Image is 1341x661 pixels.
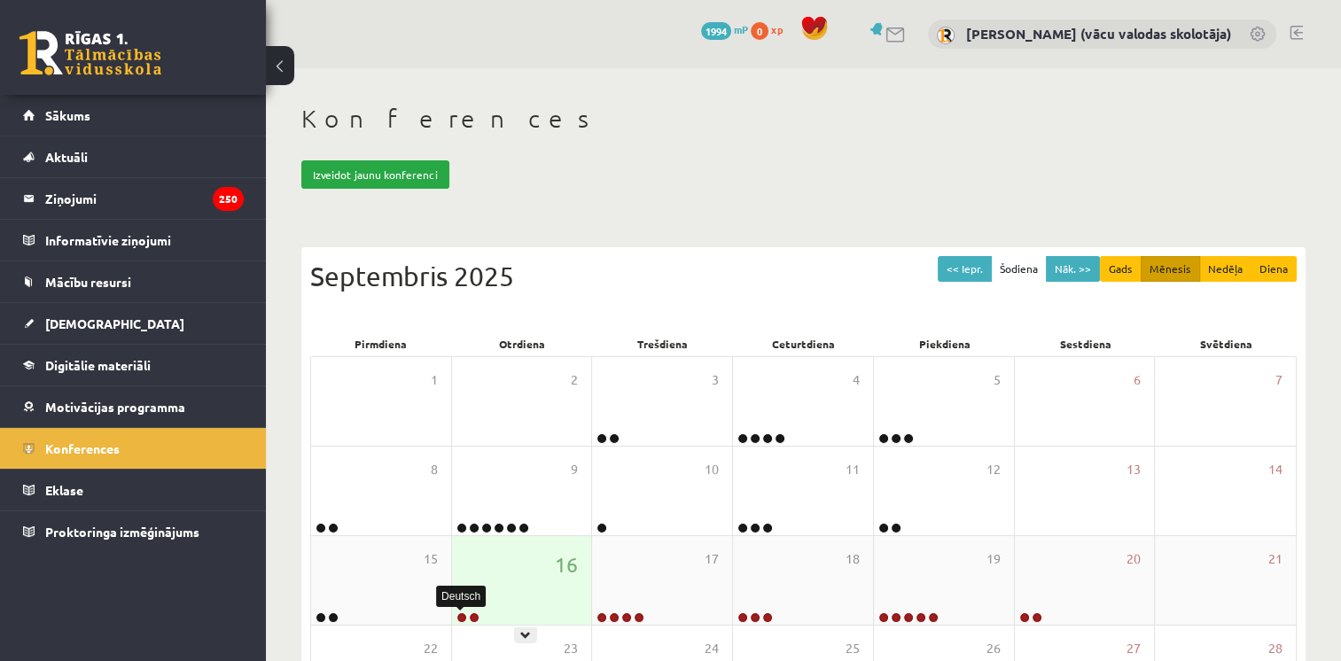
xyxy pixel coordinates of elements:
span: 28 [1268,639,1283,658]
span: 1994 [701,22,731,40]
span: 0 [751,22,768,40]
a: Konferences [23,428,244,469]
span: 11 [846,460,860,479]
span: 27 [1127,639,1141,658]
span: 12 [986,460,1001,479]
i: 250 [213,187,244,211]
span: 4 [853,370,860,390]
span: [DEMOGRAPHIC_DATA] [45,315,184,331]
a: Sākums [23,95,244,136]
div: Deutsch [436,586,486,607]
div: Septembris 2025 [310,256,1297,296]
a: Informatīvie ziņojumi [23,220,244,261]
span: 19 [986,549,1001,569]
span: 13 [1127,460,1141,479]
button: Diena [1251,256,1297,282]
span: 8 [431,460,438,479]
span: 14 [1268,460,1283,479]
span: 15 [424,549,438,569]
legend: Informatīvie ziņojumi [45,220,244,261]
div: Ceturtdiena [733,331,874,356]
span: 10 [705,460,719,479]
span: 24 [705,639,719,658]
span: 20 [1127,549,1141,569]
span: 26 [986,639,1001,658]
a: Izveidot jaunu konferenci [301,160,449,189]
span: 17 [705,549,719,569]
a: Mācību resursi [23,261,244,302]
span: xp [771,22,783,36]
span: Motivācijas programma [45,399,185,415]
legend: Ziņojumi [45,178,244,219]
span: Eklase [45,482,83,498]
button: Gads [1100,256,1142,282]
a: [PERSON_NAME] (vācu valodas skolotāja) [966,25,1231,43]
a: Digitālie materiāli [23,345,244,385]
span: Sākums [45,107,90,123]
span: 7 [1275,370,1283,390]
a: Motivācijas programma [23,386,244,427]
span: 25 [846,639,860,658]
div: Trešdiena [592,331,733,356]
div: Svētdiena [1156,331,1297,356]
span: 5 [994,370,1001,390]
span: Digitālie materiāli [45,357,151,373]
button: << Iepr. [938,256,992,282]
h1: Konferences [301,104,1306,134]
div: Otrdiena [451,331,592,356]
span: 22 [424,639,438,658]
span: 3 [712,370,719,390]
a: Aktuāli [23,136,244,177]
a: 1994 mP [701,22,748,36]
span: 23 [564,639,578,658]
button: Nāk. >> [1046,256,1100,282]
div: Pirmdiena [310,331,451,356]
span: Aktuāli [45,149,88,165]
button: Šodiena [991,256,1047,282]
img: Inga Volfa (vācu valodas skolotāja) [937,27,955,44]
span: 16 [555,549,578,579]
span: Konferences [45,440,120,456]
button: Mēnesis [1141,256,1200,282]
a: 0 xp [751,22,791,36]
a: [DEMOGRAPHIC_DATA] [23,303,244,344]
span: Proktoringa izmēģinājums [45,524,199,540]
span: 9 [571,460,578,479]
div: Piekdiena [874,331,1015,356]
button: Nedēļa [1199,256,1251,282]
div: Sestdiena [1015,331,1156,356]
span: Mācību resursi [45,274,131,290]
span: 6 [1134,370,1141,390]
span: mP [734,22,748,36]
a: Rīgas 1. Tālmācības vidusskola [19,31,161,75]
span: 1 [431,370,438,390]
a: Eklase [23,470,244,510]
span: 2 [571,370,578,390]
span: 18 [846,549,860,569]
a: Proktoringa izmēģinājums [23,511,244,552]
a: Ziņojumi250 [23,178,244,219]
span: 21 [1268,549,1283,569]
